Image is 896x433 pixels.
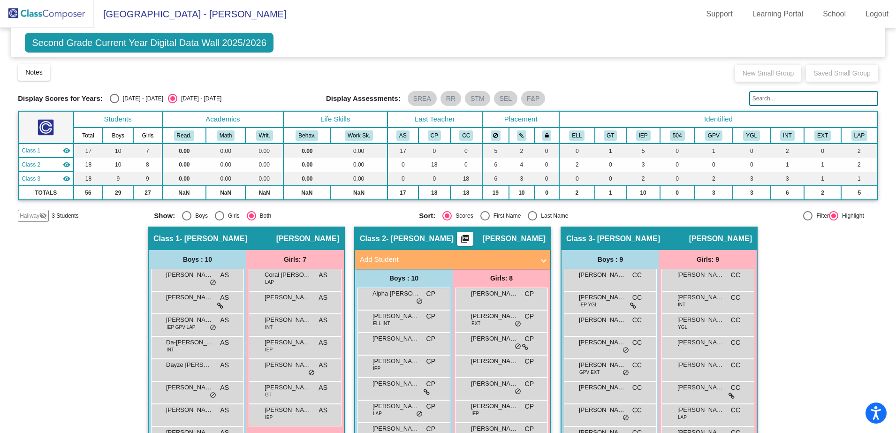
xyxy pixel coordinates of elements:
[660,158,694,172] td: 0
[418,144,450,158] td: 0
[25,33,273,53] span: Second Grade Current Year Digital Data Wall 2025/2026
[450,186,483,200] td: 18
[515,343,521,350] span: do_not_disturb_alt
[133,172,162,186] td: 9
[133,158,162,172] td: 8
[372,289,419,298] span: Alpha [PERSON_NAME]
[595,158,627,172] td: 0
[52,212,78,220] span: 3 Students
[694,172,733,186] td: 2
[387,111,483,128] th: Last Teacher
[387,128,418,144] th: Alissa Seaver
[103,128,133,144] th: Boys
[283,158,331,172] td: 0.00
[694,158,733,172] td: 0
[265,315,311,325] span: [PERSON_NAME]
[569,130,585,141] button: ELL
[256,212,272,220] div: Both
[210,324,216,332] span: do_not_disturb_alt
[319,405,327,415] span: AS
[579,293,626,302] span: [PERSON_NAME] [PERSON_NAME]
[418,158,450,172] td: 18
[206,186,245,200] td: NaN
[245,186,283,200] td: NaN
[770,158,804,172] td: 1
[677,315,724,325] span: [PERSON_NAME]
[595,172,627,186] td: 0
[626,128,660,144] th: Individualized Education Plan
[525,402,534,411] span: CP
[25,68,43,76] span: Notes
[416,298,423,305] span: do_not_disturb_alt
[604,130,617,141] button: GT
[18,172,73,186] td: Christy Cooper - Cooper
[74,186,103,200] td: 56
[579,301,598,308] span: IEP YGL
[162,111,283,128] th: Academics
[694,144,733,158] td: 1
[220,383,229,393] span: AS
[471,289,518,298] span: [PERSON_NAME]
[660,128,694,144] th: 504 Plan
[319,360,327,370] span: AS
[220,405,229,415] span: AS
[22,175,40,183] span: Class 3
[245,172,283,186] td: 0.00
[731,383,740,393] span: CC
[22,146,40,155] span: Class 1
[482,128,509,144] th: Keep away students
[559,158,594,172] td: 2
[537,212,568,220] div: Last Name
[331,144,387,158] td: 0.00
[217,130,235,141] button: Math
[283,111,387,128] th: Life Skills
[450,128,483,144] th: Christy Cooper
[525,289,534,299] span: CP
[224,212,240,220] div: Girls
[74,172,103,186] td: 18
[210,392,216,399] span: do_not_disturb_alt
[632,270,642,280] span: CC
[525,311,534,321] span: CP
[133,128,162,144] th: Girls
[450,144,483,158] td: 0
[579,315,626,325] span: [PERSON_NAME]
[154,211,412,220] mat-radio-group: Select an option
[731,405,740,415] span: CC
[770,172,804,186] td: 3
[677,383,724,392] span: [PERSON_NAME]
[626,144,660,158] td: 5
[265,324,273,331] span: INT
[626,186,660,200] td: 10
[660,172,694,186] td: 0
[119,94,163,103] div: [DATE] - [DATE]
[804,172,841,186] td: 1
[220,270,229,280] span: AS
[372,334,419,343] span: [PERSON_NAME]
[733,172,770,186] td: 3
[482,186,509,200] td: 19
[453,269,550,288] div: Girls: 8
[373,320,390,327] span: ELL INT
[804,128,841,144] th: Extrovert
[276,234,339,243] span: [PERSON_NAME]
[418,186,450,200] td: 18
[677,338,724,347] span: [PERSON_NAME]
[534,158,559,172] td: 0
[191,212,208,220] div: Boys
[659,250,757,269] div: Girls: 9
[677,293,724,302] span: [PERSON_NAME]
[360,234,386,243] span: Class 2
[559,186,594,200] td: 2
[355,250,550,269] mat-expansion-panel-header: Add Student
[731,270,740,280] span: CC
[166,383,213,392] span: [PERSON_NAME]'[PERSON_NAME]
[694,128,733,144] th: Good Parent Volunteer
[579,360,626,370] span: [PERSON_NAME]
[534,172,559,186] td: 0
[63,161,70,168] mat-icon: visibility
[705,130,722,141] button: GPV
[74,111,162,128] th: Students
[525,334,534,344] span: CP
[731,315,740,325] span: CC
